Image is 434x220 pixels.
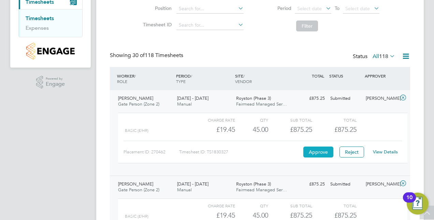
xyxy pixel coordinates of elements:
[176,79,186,84] span: TYPE
[46,81,65,87] span: Engage
[297,5,322,12] span: Select date
[328,93,363,104] div: Submitted
[328,179,363,190] div: Submitted
[235,124,268,135] div: 45.00
[363,179,399,190] div: [PERSON_NAME]
[268,202,312,210] div: Sub Total
[334,211,357,219] span: £875.25
[312,202,356,210] div: Total
[292,179,328,190] div: £875.25
[292,93,328,104] div: £875.25
[125,128,148,133] span: Basic (£/HR)
[236,181,271,187] span: Royston (Phase 3)
[177,187,192,193] span: Manual
[243,73,245,79] span: /
[176,20,244,30] input: Search for...
[236,95,271,101] span: Royston (Phase 3)
[235,79,252,84] span: VENDOR
[118,187,159,193] span: Gate Person (Zone 2)
[117,79,127,84] span: ROLE
[345,5,370,12] span: Select date
[261,5,291,11] label: Period
[353,52,396,61] div: Status
[233,70,292,87] div: SITE
[141,5,172,11] label: Position
[132,52,145,59] span: 30 of
[36,76,65,89] a: Powered byEngage
[125,214,148,219] span: Basic (£/HR)
[312,73,324,79] span: TOTAL
[407,193,429,215] button: Open Resource Center, 10 new notifications
[268,124,312,135] div: £875.25
[312,116,356,124] div: Total
[46,76,65,82] span: Powered by
[177,101,192,107] span: Manual
[379,53,388,60] span: 118
[26,43,74,59] img: countryside-properties-logo-retina.png
[118,95,153,101] span: [PERSON_NAME]
[363,70,399,82] div: APPROVER
[174,70,233,87] div: PERIOD
[303,147,333,157] button: Approve
[328,70,363,82] div: STATUS
[26,25,49,31] a: Expenses
[363,93,399,104] div: [PERSON_NAME]
[191,73,192,79] span: /
[134,73,136,79] span: /
[334,125,357,134] span: £875.25
[141,22,172,28] label: Timesheet ID
[333,4,342,13] span: To
[191,116,235,124] div: Charge rate
[115,70,174,87] div: WORKER
[339,147,364,157] button: Reject
[191,202,235,210] div: Charge rate
[118,101,159,107] span: Gate Person (Zone 2)
[236,187,287,193] span: Fairmead Managed Ser…
[19,9,82,37] div: Timesheets
[373,149,398,155] a: View Details
[18,43,83,59] a: Go to home page
[235,202,268,210] div: QTY
[26,15,54,22] a: Timesheets
[296,20,318,31] button: Filter
[235,116,268,124] div: QTY
[132,52,183,59] span: 118 Timesheets
[268,116,312,124] div: Sub Total
[110,52,185,59] div: Showing
[191,124,235,135] div: £19.45
[236,101,287,107] span: Fairmead Managed Ser…
[373,53,395,60] label: All
[118,181,153,187] span: [PERSON_NAME]
[406,197,413,206] div: 10
[176,4,244,14] input: Search for...
[177,181,208,187] span: [DATE] - [DATE]
[124,147,179,157] div: Placement ID: 270462
[179,147,302,157] div: Timesheet ID: TS1830327
[177,95,208,101] span: [DATE] - [DATE]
